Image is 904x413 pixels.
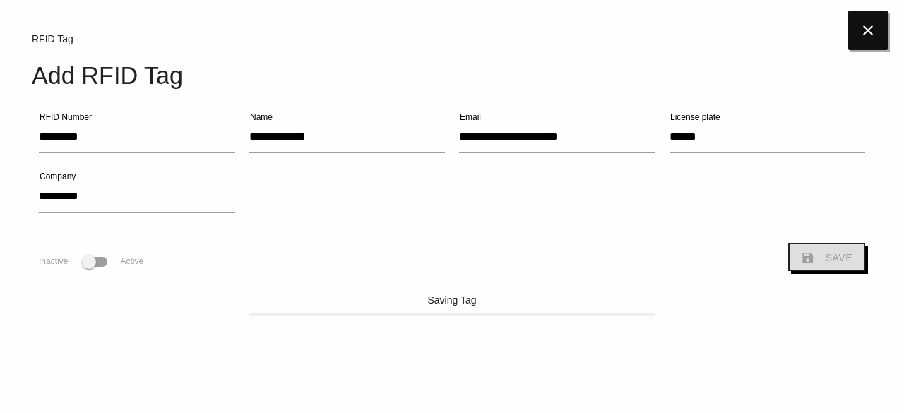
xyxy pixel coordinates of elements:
[670,111,720,124] label: License plate
[120,256,143,266] span: Active
[39,256,68,266] span: Inactive
[40,111,92,124] label: RFID Number
[848,11,888,50] i: close
[249,293,655,308] div: Saving Tag
[40,170,76,183] label: Company
[250,111,273,124] label: Name
[32,63,872,90] h4: Add RFID Tag
[460,111,481,124] label: Email
[32,32,872,47] div: RFID Tag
